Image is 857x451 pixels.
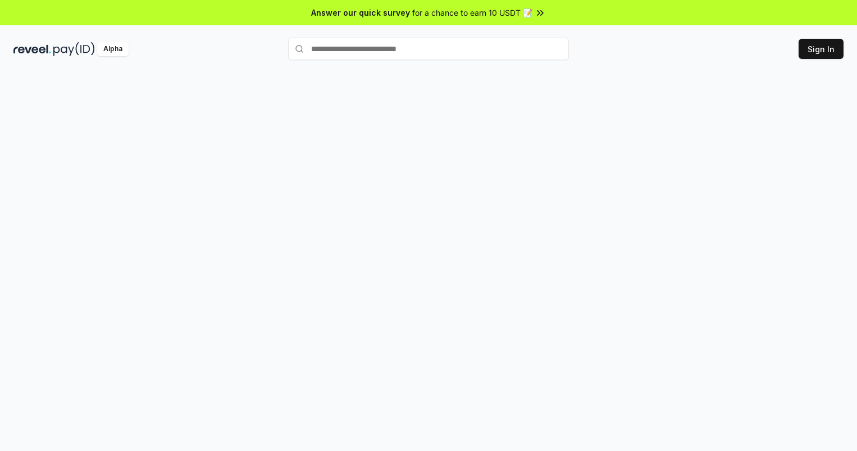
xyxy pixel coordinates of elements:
div: Alpha [97,42,129,56]
span: for a chance to earn 10 USDT 📝 [412,7,532,19]
button: Sign In [799,39,844,59]
span: Answer our quick survey [311,7,410,19]
img: pay_id [53,42,95,56]
img: reveel_dark [13,42,51,56]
